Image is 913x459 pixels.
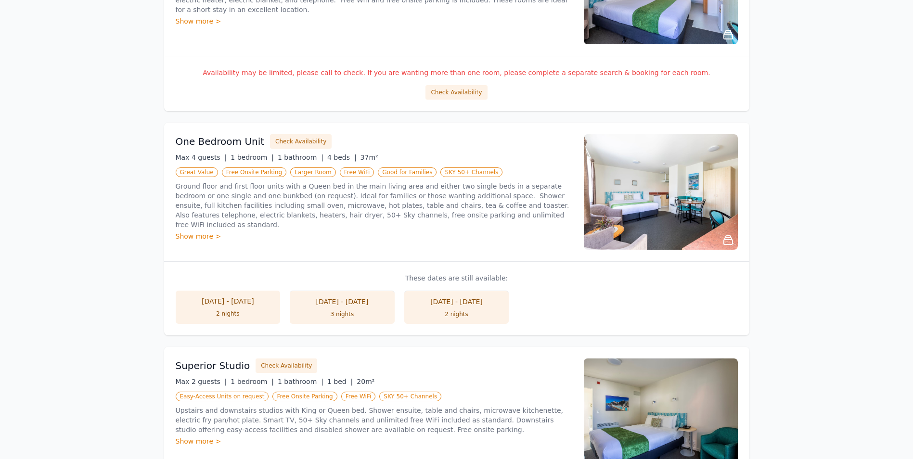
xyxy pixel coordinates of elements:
span: 1 bed | [327,378,353,385]
div: [DATE] - [DATE] [185,296,271,306]
div: [DATE] - [DATE] [414,297,500,306]
span: Free Onsite Parking [272,392,337,401]
span: 1 bedroom | [231,378,274,385]
div: 3 nights [299,310,385,318]
div: Show more > [176,231,572,241]
div: Show more > [176,16,572,26]
span: 1 bedroom | [231,153,274,161]
button: Check Availability [425,85,487,100]
span: Great Value [176,167,218,177]
span: Larger Room [290,167,336,177]
span: Free WiFi [340,167,374,177]
div: 2 nights [414,310,500,318]
span: 1 bathroom | [278,153,323,161]
p: These dates are still available: [176,273,738,283]
p: Ground floor and first floor units with a Queen bed in the main living area and either two single... [176,181,572,229]
div: Show more > [176,436,572,446]
span: Max 2 guests | [176,378,227,385]
span: Free Onsite Parking [222,167,286,177]
p: Upstairs and downstairs studios with King or Queen bed. Shower ensuite, table and chairs, microwa... [176,406,572,434]
span: Free WiFi [341,392,376,401]
div: [DATE] - [DATE] [299,297,385,306]
span: Easy-Access Units on request [176,392,269,401]
h3: One Bedroom Unit [176,135,265,148]
button: Check Availability [270,134,332,149]
span: SKY 50+ Channels [379,392,441,401]
p: Availability may be limited, please call to check. If you are wanting more than one room, please ... [176,68,738,77]
span: 4 beds | [327,153,357,161]
span: Max 4 guests | [176,153,227,161]
span: SKY 50+ Channels [440,167,502,177]
span: 37m² [360,153,378,161]
div: 2 nights [185,310,271,318]
h3: Superior Studio [176,359,250,372]
span: Good for Families [378,167,437,177]
span: 20m² [357,378,374,385]
button: Check Availability [256,358,317,373]
span: 1 bathroom | [278,378,323,385]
